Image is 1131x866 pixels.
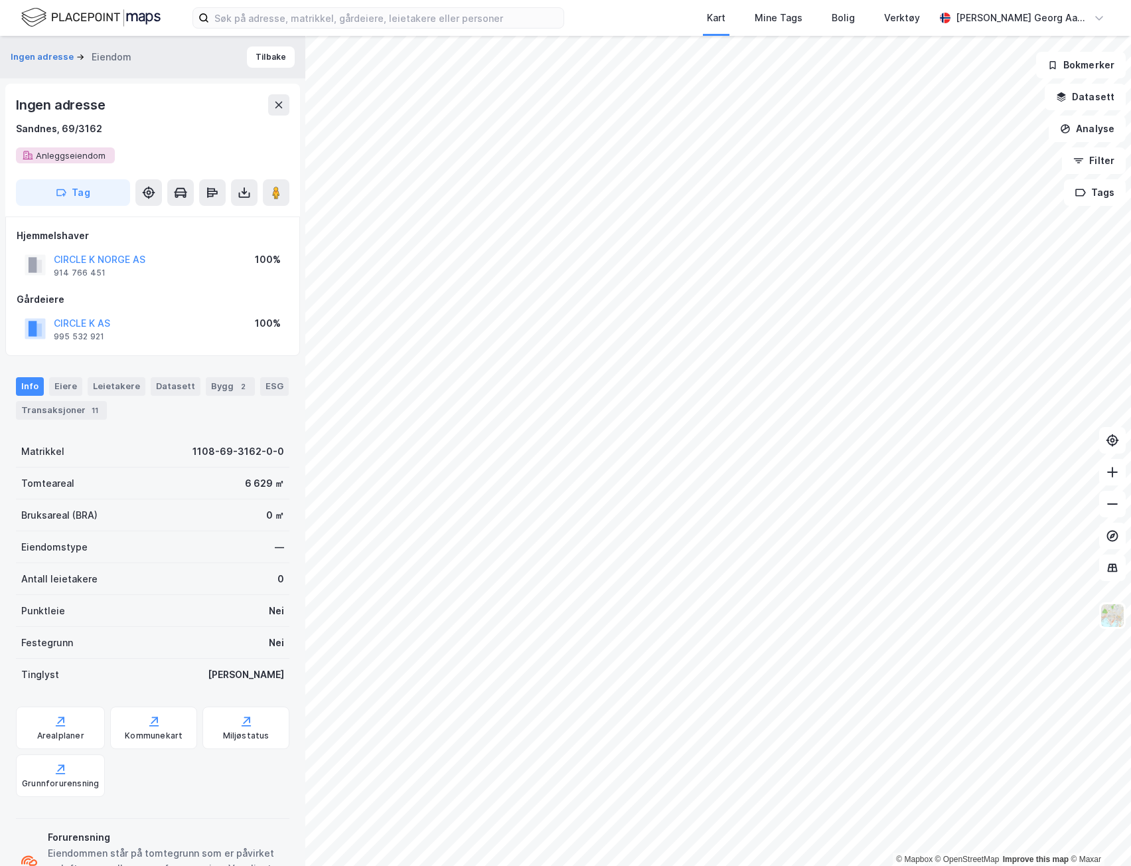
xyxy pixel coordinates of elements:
[21,667,59,683] div: Tinglyst
[17,292,289,307] div: Gårdeiere
[54,331,104,342] div: 995 532 921
[206,377,255,396] div: Bygg
[1049,116,1126,142] button: Analyse
[21,635,73,651] div: Festegrunn
[832,10,855,26] div: Bolig
[125,731,183,741] div: Kommunekart
[208,667,284,683] div: [PERSON_NAME]
[1065,802,1131,866] div: Kontrollprogram for chat
[223,731,269,741] div: Miljøstatus
[21,539,88,555] div: Eiendomstype
[1045,84,1126,110] button: Datasett
[255,252,281,268] div: 100%
[22,778,99,789] div: Grunnforurensning
[247,46,295,68] button: Tilbake
[192,444,284,460] div: 1108-69-3162-0-0
[275,539,284,555] div: —
[269,635,284,651] div: Nei
[21,6,161,29] img: logo.f888ab2527a4732fd821a326f86c7f29.svg
[209,8,564,28] input: Søk på adresse, matrikkel, gårdeiere, leietakere eller personer
[17,228,289,244] div: Hjemmelshaver
[16,401,107,420] div: Transaksjoner
[21,507,98,523] div: Bruksareal (BRA)
[255,315,281,331] div: 100%
[16,179,130,206] button: Tag
[755,10,802,26] div: Mine Tags
[1062,147,1126,174] button: Filter
[49,377,82,396] div: Eiere
[956,10,1089,26] div: [PERSON_NAME] Georg Aass [PERSON_NAME]
[37,731,84,741] div: Arealplaner
[236,380,250,393] div: 2
[260,377,289,396] div: ESG
[277,571,284,587] div: 0
[935,855,1000,864] a: OpenStreetMap
[269,603,284,619] div: Nei
[92,49,131,65] div: Eiendom
[16,377,44,396] div: Info
[54,268,106,278] div: 914 766 451
[707,10,725,26] div: Kart
[21,603,65,619] div: Punktleie
[266,507,284,523] div: 0 ㎡
[16,121,102,137] div: Sandnes, 69/3162
[884,10,920,26] div: Verktøy
[1036,52,1126,78] button: Bokmerker
[21,444,64,460] div: Matrikkel
[88,404,102,417] div: 11
[1064,179,1126,206] button: Tags
[1100,603,1125,628] img: Z
[896,855,933,864] a: Mapbox
[21,476,74,491] div: Tomteareal
[1003,855,1069,864] a: Improve this map
[245,476,284,491] div: 6 629 ㎡
[11,50,76,64] button: Ingen adresse
[48,829,284,845] div: Forurensning
[1065,802,1131,866] iframe: Chat Widget
[21,571,98,587] div: Antall leietakere
[16,94,108,116] div: Ingen adresse
[88,377,145,396] div: Leietakere
[151,377,200,396] div: Datasett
